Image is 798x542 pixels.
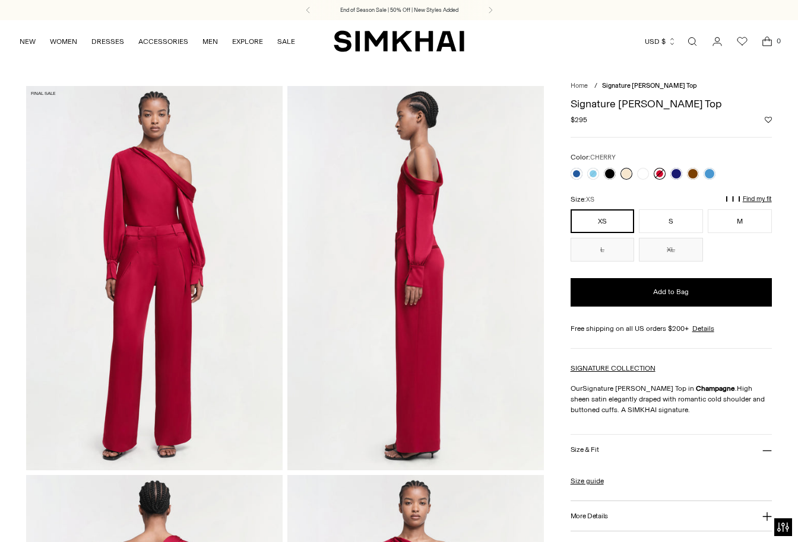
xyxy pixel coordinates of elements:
img: Alice Top [26,86,283,470]
a: Open search modal [680,30,704,53]
img: Alice Top [287,86,544,470]
button: S [639,209,703,233]
h3: More Details [571,512,608,520]
button: USD $ [645,28,676,55]
a: Home [571,82,588,90]
button: M [708,209,772,233]
button: Size & Fit [571,435,772,465]
button: More Details [571,501,772,531]
a: SALE [277,28,295,55]
div: Free shipping on all US orders $200+ [571,323,772,334]
span: CHERRY [590,154,616,161]
strong: Champagne [696,384,735,393]
a: NEW [20,28,36,55]
label: Color: [571,152,616,163]
h1: Signature [PERSON_NAME] Top [571,98,772,109]
a: DRESSES [91,28,124,55]
nav: breadcrumbs [571,81,772,91]
a: WOMEN [50,28,77,55]
a: Size guide [571,476,604,486]
button: Add to Bag [571,278,772,307]
label: Size: [571,194,594,205]
a: Open cart modal [755,30,779,53]
span: Add to Bag [653,287,689,297]
p: Our Signature [PERSON_NAME] Top in . High sheen satin elegantly draped with romantic cold shoulde... [571,383,772,415]
span: $295 [571,114,587,125]
div: / [594,81,597,91]
a: Details [692,323,714,334]
button: XL [639,238,703,262]
span: 0 [773,36,784,46]
h3: Size & Fit [571,446,599,454]
button: L [571,238,635,262]
span: XS [586,196,594,203]
span: Signature [PERSON_NAME] Top [602,82,697,90]
a: SIMKHAI [334,30,464,53]
a: EXPLORE [232,28,263,55]
a: SIGNATURE COLLECTION [571,364,655,372]
a: Wishlist [730,30,754,53]
a: ACCESSORIES [138,28,188,55]
button: XS [571,209,635,233]
a: Go to the account page [705,30,729,53]
a: MEN [202,28,218,55]
button: Add to Wishlist [765,116,772,123]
